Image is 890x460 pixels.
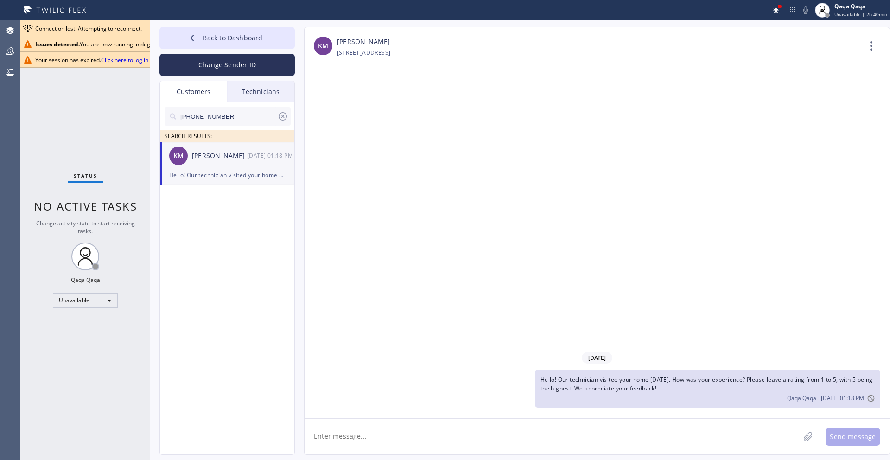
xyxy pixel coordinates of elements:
[35,40,766,48] div: You are now running in degraded mode and some functionality might be affected. Refresh or contact...
[101,56,164,64] a: Click here to log in again
[71,276,100,284] div: Qaqa Qaqa
[337,47,390,58] div: [STREET_ADDRESS]
[53,293,118,308] div: Unavailable
[165,132,212,140] span: SEARCH RESULTS:
[179,107,277,126] input: Search
[36,219,135,235] span: Change activity state to start receiving tasks.
[203,33,262,42] span: Back to Dashboard
[834,11,887,18] span: Unavailable | 2h 40min
[318,41,328,51] span: KM
[247,150,295,161] div: 09/04/2025 9:18 AM
[35,56,164,64] span: Your session has expired.
[169,170,285,180] div: Hello! Our technician visited your home [DATE]. How was your experience? Please leave a rating fr...
[173,151,184,161] span: KM
[337,37,390,47] a: [PERSON_NAME]
[799,4,812,17] button: Mute
[834,2,887,10] div: Qaqa Qaqa
[540,376,873,392] span: Hello! Our technician visited your home [DATE]. How was your experience? Please leave a rating fr...
[582,352,612,364] span: [DATE]
[74,172,97,179] span: Status
[826,428,880,446] button: Send message
[34,198,137,214] span: No active tasks
[159,54,295,76] button: Change Sender ID
[821,394,864,402] span: [DATE] 01:18 PM
[160,81,227,102] div: Customers
[192,151,247,161] div: [PERSON_NAME]
[535,370,880,408] div: 09/04/2025 9:18 AM
[159,27,295,49] button: Back to Dashboard
[35,40,80,48] b: Issues detected.
[227,81,294,102] div: Technicians
[787,394,816,402] span: Qaqa Qaqa
[35,25,142,32] span: Connection lost. Attempting to reconnect.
